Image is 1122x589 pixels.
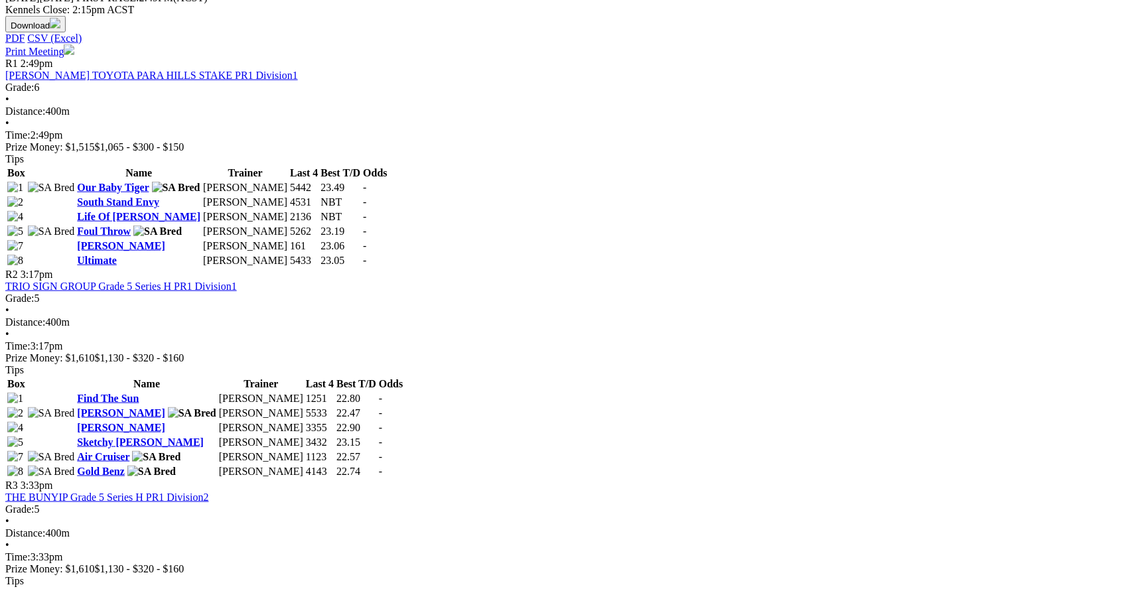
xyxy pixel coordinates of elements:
[7,378,25,389] span: Box
[363,255,366,266] span: -
[5,316,45,328] span: Distance:
[218,392,304,405] td: [PERSON_NAME]
[28,451,75,463] img: SA Bred
[7,255,23,267] img: 8
[133,226,182,237] img: SA Bred
[5,527,1117,539] div: 400m
[289,210,318,224] td: 2136
[5,503,35,515] span: Grade:
[379,422,382,433] span: -
[218,407,304,420] td: [PERSON_NAME]
[202,181,288,194] td: [PERSON_NAME]
[5,281,237,292] a: TRIO SIGN GROUP Grade 5 Series H PR1 Division1
[28,407,75,419] img: SA Bred
[336,450,377,464] td: 22.57
[5,4,1117,16] div: Kennels Close: 2:15pm ACST
[7,436,23,448] img: 5
[202,254,288,267] td: [PERSON_NAME]
[7,451,23,463] img: 7
[5,105,45,117] span: Distance:
[21,269,53,280] span: 3:17pm
[7,226,23,237] img: 5
[7,422,23,434] img: 4
[77,196,159,208] a: South Stand Envy
[320,254,361,267] td: 23.05
[320,181,361,194] td: 23.49
[5,551,1117,563] div: 3:33pm
[5,105,1117,117] div: 400m
[5,82,1117,94] div: 6
[5,129,31,141] span: Time:
[5,527,45,539] span: Distance:
[289,196,318,209] td: 4531
[76,166,201,180] th: Name
[5,153,24,164] span: Tips
[5,33,25,44] a: PDF
[5,491,209,503] a: THE BUNYIP Grade 5 Series H PR1 Division2
[363,182,366,193] span: -
[379,466,382,477] span: -
[320,210,361,224] td: NBT
[5,129,1117,141] div: 2:49pm
[95,563,184,574] span: $1,130 - $320 - $160
[77,422,165,433] a: [PERSON_NAME]
[202,166,288,180] th: Trainer
[218,377,304,391] th: Trainer
[289,225,318,238] td: 5262
[7,393,23,405] img: 1
[289,254,318,267] td: 5433
[336,377,377,391] th: Best T/D
[77,255,117,266] a: Ultimate
[305,450,334,464] td: 1123
[77,226,131,237] a: Foul Throw
[218,436,304,449] td: [PERSON_NAME]
[5,364,24,375] span: Tips
[5,293,35,304] span: Grade:
[76,377,217,391] th: Name
[202,210,288,224] td: [PERSON_NAME]
[7,466,23,478] img: 8
[5,539,9,551] span: •
[7,167,25,178] span: Box
[21,58,53,69] span: 2:49pm
[5,141,1117,153] div: Prize Money: $1,515
[379,393,382,404] span: -
[28,466,75,478] img: SA Bred
[363,240,366,251] span: -
[362,166,387,180] th: Odds
[336,436,377,449] td: 23.15
[5,316,1117,328] div: 400m
[50,18,60,29] img: download.svg
[77,451,129,462] a: Air Cruiser
[5,575,24,586] span: Tips
[289,239,318,253] td: 161
[7,240,23,252] img: 7
[218,465,304,478] td: [PERSON_NAME]
[28,226,75,237] img: SA Bred
[77,211,200,222] a: Life Of [PERSON_NAME]
[379,436,382,448] span: -
[7,182,23,194] img: 1
[336,465,377,478] td: 22.74
[5,352,1117,364] div: Prize Money: $1,610
[218,450,304,464] td: [PERSON_NAME]
[363,226,366,237] span: -
[305,377,334,391] th: Last 4
[168,407,216,419] img: SA Bred
[320,225,361,238] td: 23.19
[77,466,125,477] a: Gold Benz
[218,421,304,434] td: [PERSON_NAME]
[202,239,288,253] td: [PERSON_NAME]
[289,181,318,194] td: 5442
[27,33,82,44] a: CSV (Excel)
[132,451,180,463] img: SA Bred
[64,44,74,55] img: printer.svg
[7,407,23,419] img: 2
[95,141,184,153] span: $1,065 - $300 - $150
[305,392,334,405] td: 1251
[379,451,382,462] span: -
[5,340,31,352] span: Time:
[77,407,165,419] a: [PERSON_NAME]
[77,436,204,448] a: Sketchy [PERSON_NAME]
[5,16,66,33] button: Download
